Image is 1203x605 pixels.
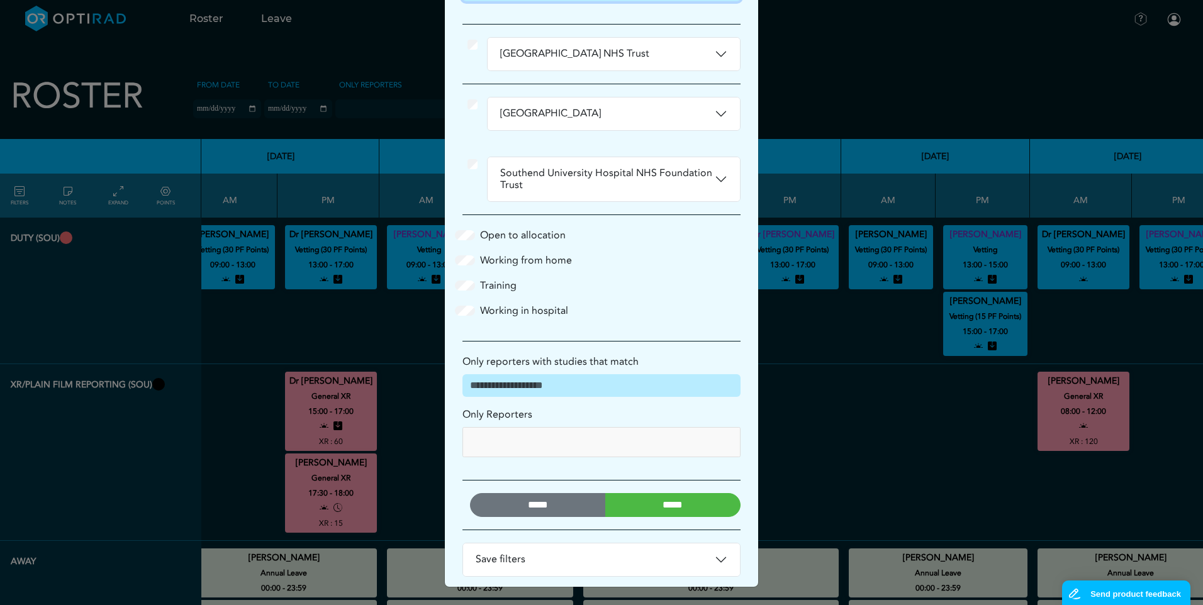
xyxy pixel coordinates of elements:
button: [GEOGRAPHIC_DATA] NHS Trust [488,38,740,70]
button: [GEOGRAPHIC_DATA] [488,97,740,130]
button: Save filters [463,543,740,576]
label: Working from home [480,253,572,268]
label: Only reporters with studies that match [462,354,639,369]
label: Training [480,278,517,293]
button: Southend University Hospital NHS Foundation Trust [488,157,740,201]
label: Only Reporters [462,407,532,422]
label: Open to allocation [480,228,566,243]
input: null [468,433,557,451]
label: Working in hospital [480,303,568,318]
